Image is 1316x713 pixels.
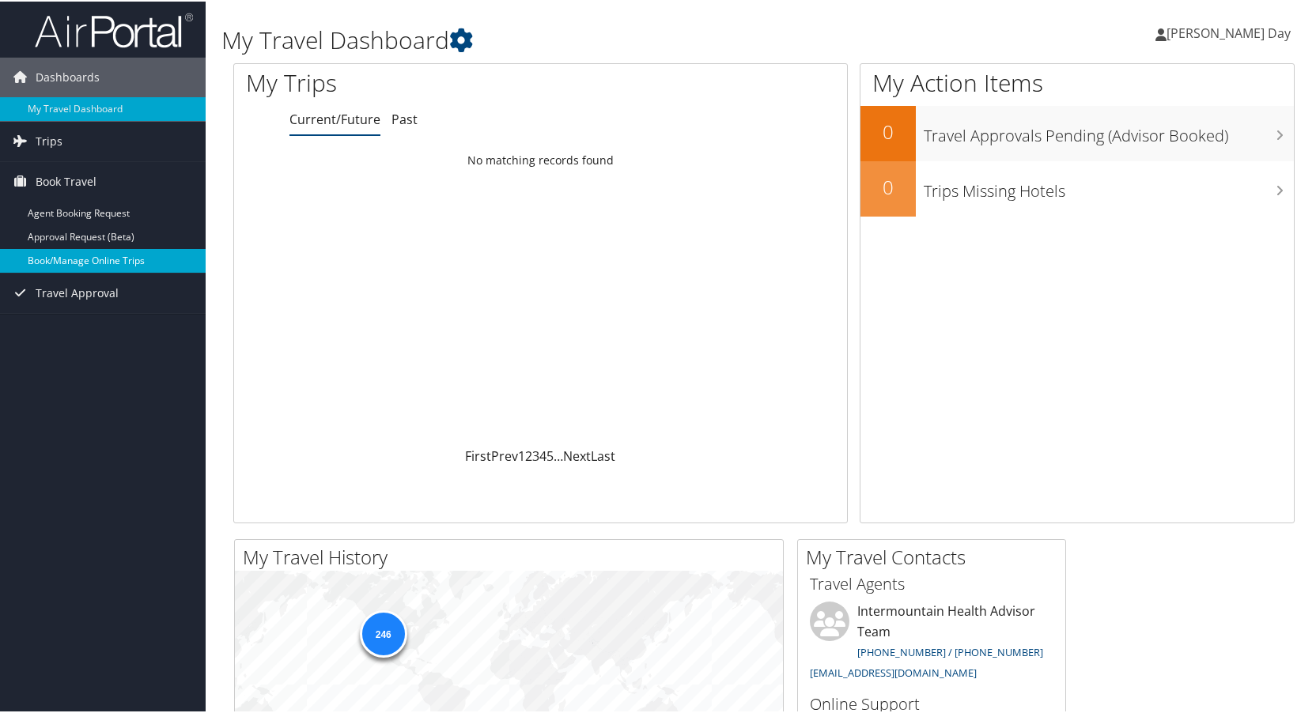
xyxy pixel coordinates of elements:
a: Last [591,446,615,463]
a: 0Trips Missing Hotels [860,160,1294,215]
a: 3 [532,446,539,463]
a: First [465,446,491,463]
span: Dashboards [36,56,100,96]
a: 4 [539,446,546,463]
h2: My Travel Contacts [806,542,1065,569]
a: Past [391,109,418,126]
span: [PERSON_NAME] Day [1167,23,1291,40]
span: Travel Approval [36,272,119,311]
a: Current/Future [289,109,380,126]
a: [PERSON_NAME] Day [1155,8,1307,55]
img: airportal-logo.png [35,10,193,47]
h3: Travel Agents [810,572,1053,594]
h1: My Trips [246,65,580,98]
h3: Trips Missing Hotels [924,171,1294,201]
li: Intermountain Health Advisor Team [802,600,1061,685]
a: Next [563,446,591,463]
a: 1 [518,446,525,463]
a: 5 [546,446,554,463]
a: 0Travel Approvals Pending (Advisor Booked) [860,104,1294,160]
h2: My Travel History [243,542,783,569]
h2: 0 [860,172,916,199]
div: 246 [359,609,407,656]
h3: Travel Approvals Pending (Advisor Booked) [924,115,1294,145]
a: Prev [491,446,518,463]
h1: My Action Items [860,65,1294,98]
span: Book Travel [36,160,96,200]
a: [EMAIL_ADDRESS][DOMAIN_NAME] [810,664,977,678]
span: Trips [36,120,62,160]
a: 2 [525,446,532,463]
h2: 0 [860,117,916,144]
a: [PHONE_NUMBER] / [PHONE_NUMBER] [857,643,1043,658]
span: … [554,446,563,463]
td: No matching records found [234,145,847,173]
h1: My Travel Dashboard [221,22,945,55]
